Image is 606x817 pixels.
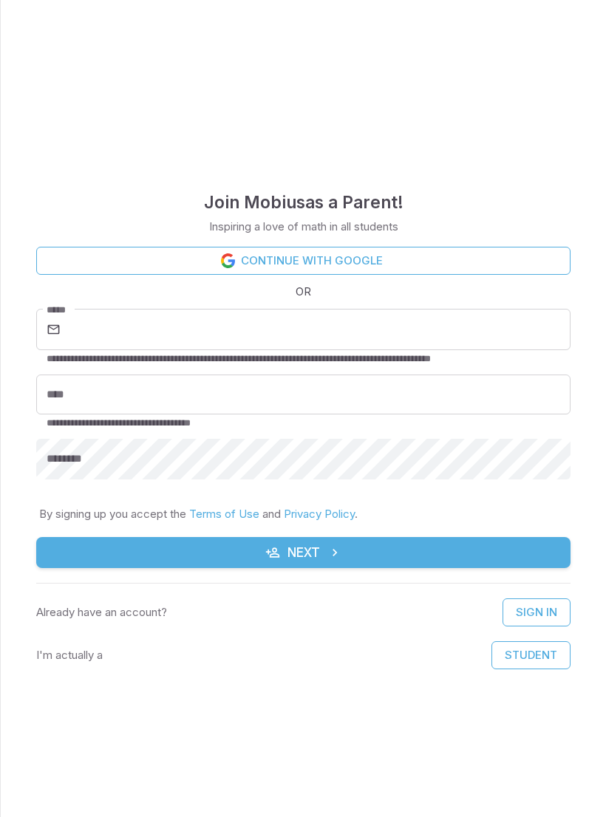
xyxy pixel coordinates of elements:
button: Next [36,537,571,568]
p: I'm actually a [36,647,103,663]
a: Privacy Policy [284,507,355,521]
h4: Join Mobius as a Parent ! [204,189,404,216]
a: Terms of Use [189,507,259,521]
a: Continue with Google [36,247,571,275]
span: OR [292,284,315,300]
p: Inspiring a love of math in all students [209,219,398,235]
p: By signing up you accept the and . [39,506,568,522]
button: Student [491,641,571,669]
p: Already have an account? [36,604,167,621]
a: Sign In [503,598,571,626]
